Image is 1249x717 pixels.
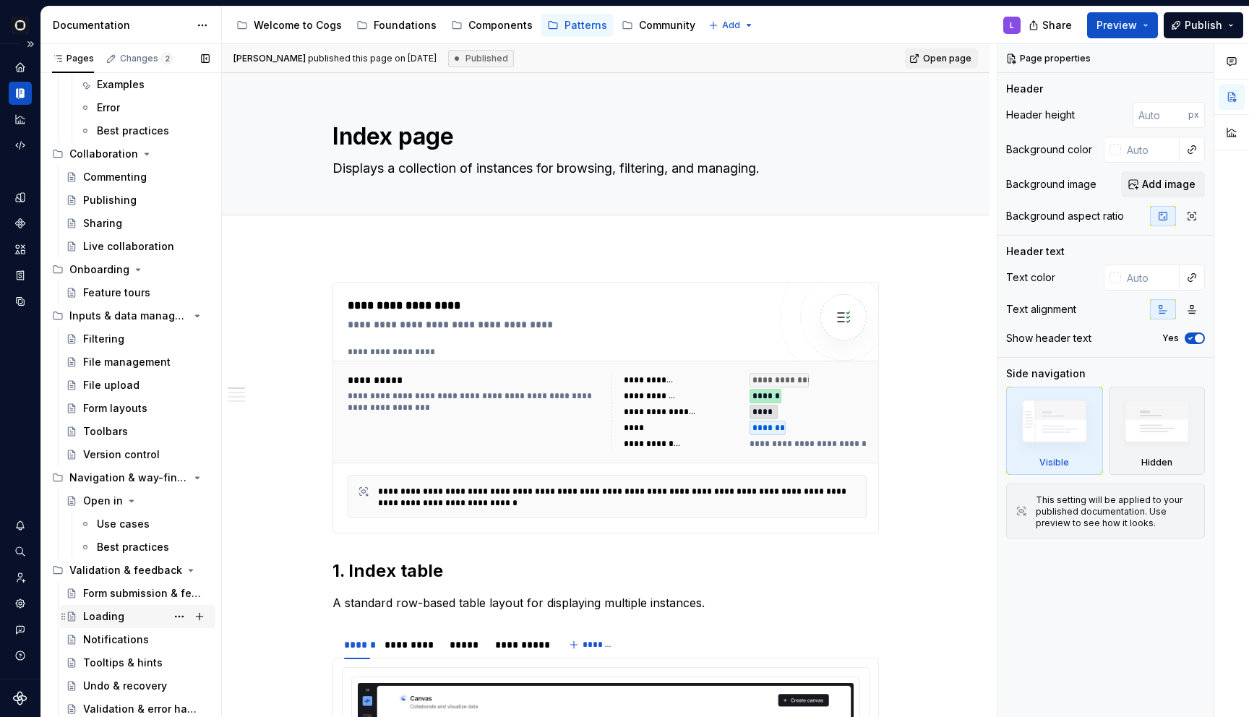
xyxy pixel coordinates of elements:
button: Contact support [9,618,32,641]
div: Side navigation [1006,366,1086,381]
a: Components [445,14,538,37]
a: Undo & recovery [60,674,215,697]
div: Visible [1006,387,1103,475]
button: Publish [1164,12,1243,38]
button: Expand sidebar [20,34,40,54]
span: 2 [161,53,173,64]
h2: 1. Index table [332,559,879,583]
div: Navigation & way-finding [69,471,189,485]
div: Text color [1006,270,1055,285]
a: Live collaboration [60,235,215,258]
div: Changes [120,53,173,64]
div: Hidden [1109,387,1206,475]
a: Notifications [60,628,215,651]
div: Header height [1006,108,1075,122]
div: Components [468,18,533,33]
div: Loading [83,609,124,624]
a: Open page [905,48,978,69]
a: Best practices [74,119,215,142]
div: Welcome to Cogs [254,18,342,33]
a: Invite team [9,566,32,589]
div: Form submission & feedback [83,586,202,601]
span: Preview [1096,18,1137,33]
div: Tooltips & hints [83,656,163,670]
a: Error [74,96,215,119]
div: Text alignment [1006,302,1076,317]
a: Best practices [74,536,215,559]
div: Foundations [374,18,437,33]
div: Header text [1006,244,1065,259]
div: Sharing [83,216,122,231]
input: Auto [1121,137,1180,163]
a: Analytics [9,108,32,131]
a: Form layouts [60,397,215,420]
div: File upload [83,378,140,392]
a: Sharing [60,212,215,235]
div: Onboarding [46,258,215,281]
a: Filtering [60,327,215,351]
div: Settings [9,592,32,615]
a: Toolbars [60,420,215,443]
span: published this page on [DATE] [233,53,437,64]
p: A standard row-based table layout for displaying multiple instances. [332,594,879,611]
div: Page tree [231,11,701,40]
textarea: Index page [330,119,876,154]
input: Auto [1121,265,1180,291]
textarea: Displays a collection of instances for browsing, filtering, and managing. [330,157,876,180]
div: Background image [1006,177,1096,192]
div: Pages [52,53,94,64]
a: Documentation [9,82,32,105]
div: Publishing [83,193,137,207]
div: Feature tours [83,285,150,300]
span: Add [722,20,740,31]
div: Header [1006,82,1043,96]
a: Foundations [351,14,442,37]
div: Onboarding [69,262,129,277]
div: Components [9,212,32,235]
div: Best practices [97,540,169,554]
a: Assets [9,238,32,261]
div: Published [448,50,514,67]
div: Validation & feedback [46,559,215,582]
span: Publish [1185,18,1222,33]
a: Publishing [60,189,215,212]
div: Examples [97,77,145,92]
a: Open in [60,489,215,512]
svg: Supernova Logo [13,691,27,705]
a: Community [616,14,701,37]
div: Open in [83,494,123,508]
div: Show header text [1006,331,1091,345]
a: Storybook stories [9,264,32,287]
div: Inputs & data management [46,304,215,327]
div: Commenting [83,170,147,184]
span: Open page [923,53,971,64]
a: Version control [60,443,215,466]
a: Feature tours [60,281,215,304]
div: Community [639,18,695,33]
div: Best practices [97,124,169,138]
button: Share [1021,12,1081,38]
div: Form layouts [83,401,147,416]
div: Documentation [53,18,189,33]
div: Version control [83,447,160,462]
img: 293001da-8814-4710-858c-a22b548e5d5c.png [12,17,29,34]
a: Home [9,56,32,79]
span: [PERSON_NAME] [233,53,306,64]
div: This setting will be applied to your published documentation. Use preview to see how it looks. [1036,494,1196,529]
div: Background aspect ratio [1006,209,1124,223]
div: Data sources [9,290,32,313]
div: Error [97,100,120,115]
div: Background color [1006,142,1092,157]
p: px [1188,109,1199,121]
div: Notifications [83,632,149,647]
button: Search ⌘K [9,540,32,563]
div: File management [83,355,171,369]
span: Add image [1142,177,1196,192]
div: Validation & error handling [83,702,202,716]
